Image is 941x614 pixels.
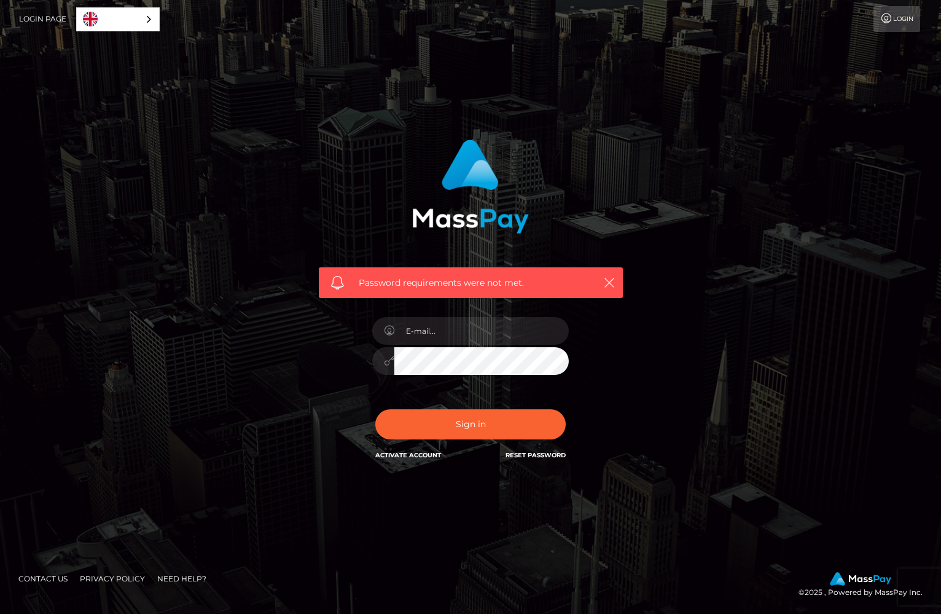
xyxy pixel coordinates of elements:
a: English [77,8,159,31]
img: MassPay [830,572,891,586]
a: Contact Us [14,569,72,588]
div: © 2025 , Powered by MassPay Inc. [798,572,932,599]
a: Reset Password [506,451,566,459]
div: Language [76,7,160,31]
a: Login [873,6,920,32]
button: Sign in [375,409,566,439]
a: Need Help? [152,569,211,588]
a: Login Page [19,6,66,32]
span: Password requirements were not met. [359,277,583,289]
input: E-mail... [394,317,569,345]
img: MassPay Login [412,140,529,234]
aside: Language selected: English [76,7,160,31]
a: Activate Account [375,451,441,459]
a: Privacy Policy [75,569,150,588]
